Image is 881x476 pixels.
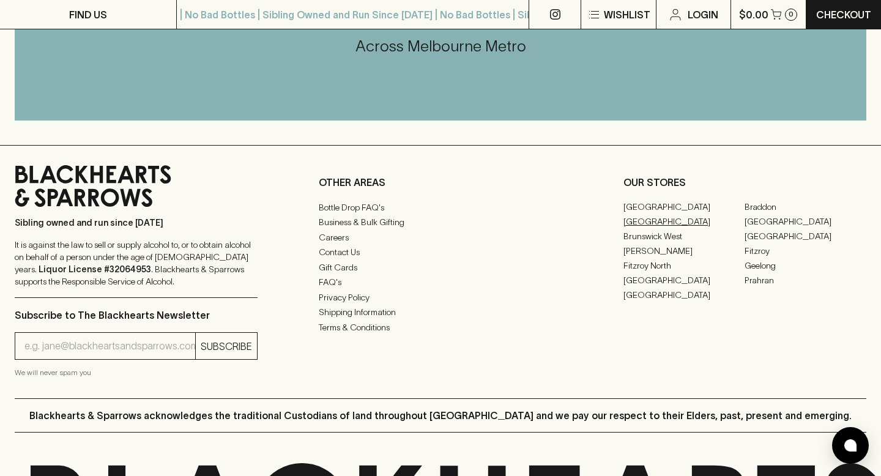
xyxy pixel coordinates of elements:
a: Terms & Conditions [319,320,562,335]
a: Business & Bulk Gifting [319,215,562,229]
a: Geelong [745,258,866,273]
p: Wishlist [604,7,650,22]
p: SUBSCRIBE [201,339,252,354]
a: Privacy Policy [319,290,562,305]
a: [GEOGRAPHIC_DATA] [623,288,745,302]
a: [PERSON_NAME] [623,244,745,258]
a: [GEOGRAPHIC_DATA] [745,229,866,244]
a: Gift Cards [319,260,562,275]
a: FAQ's [319,275,562,289]
p: OTHER AREAS [319,175,562,190]
p: FIND US [69,7,107,22]
a: Bottle Drop FAQ's [319,200,562,215]
a: Fitzroy [745,244,866,258]
p: We will never spam you [15,366,258,379]
p: 0 [789,11,794,18]
button: SUBSCRIBE [196,333,257,359]
strong: Liquor License #32064953 [39,264,151,274]
a: [GEOGRAPHIC_DATA] [745,214,866,229]
p: $0.00 [739,7,768,22]
p: Login [688,7,718,22]
a: [GEOGRAPHIC_DATA] [623,214,745,229]
img: bubble-icon [844,439,857,452]
h5: Across Melbourne Metro [15,36,866,56]
a: Brunswick West [623,229,745,244]
p: Blackhearts & Sparrows acknowledges the traditional Custodians of land throughout [GEOGRAPHIC_DAT... [29,408,852,423]
a: [GEOGRAPHIC_DATA] [623,273,745,288]
a: Shipping Information [319,305,562,319]
input: e.g. jane@blackheartsandsparrows.com.au [24,337,195,356]
p: Sibling owned and run since [DATE] [15,217,258,229]
a: [GEOGRAPHIC_DATA] [623,199,745,214]
a: Fitzroy North [623,258,745,273]
p: Checkout [816,7,871,22]
p: Subscribe to The Blackhearts Newsletter [15,308,258,322]
a: Prahran [745,273,866,288]
a: Careers [319,230,562,245]
p: It is against the law to sell or supply alcohol to, or to obtain alcohol on behalf of a person un... [15,239,258,288]
a: Contact Us [319,245,562,259]
p: OUR STORES [623,175,866,190]
a: Braddon [745,199,866,214]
